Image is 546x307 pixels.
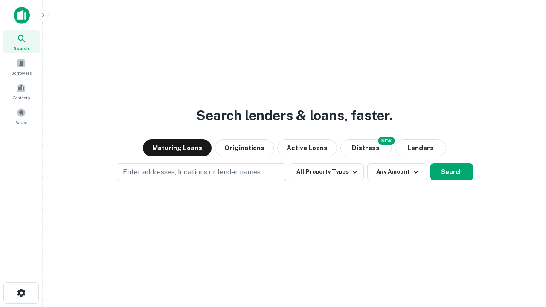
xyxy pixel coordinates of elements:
[196,105,392,126] h3: Search lenders & loans, faster.
[116,163,286,181] button: Enter addresses, locations or lender names
[215,139,274,156] button: Originations
[395,139,446,156] button: Lenders
[430,163,473,180] button: Search
[367,163,427,180] button: Any Amount
[3,104,40,127] a: Saved
[123,167,261,177] p: Enter addresses, locations or lender names
[277,139,337,156] button: Active Loans
[14,45,29,52] span: Search
[3,55,40,78] a: Borrowers
[3,30,40,53] a: Search
[14,7,30,24] img: capitalize-icon.png
[13,94,30,101] span: Contacts
[340,139,392,156] button: Search distressed loans with lien and other non-mortgage details.
[15,119,28,126] span: Saved
[378,137,395,145] div: NEW
[503,239,546,280] iframe: Chat Widget
[143,139,212,156] button: Maturing Loans
[3,80,40,103] a: Contacts
[11,70,32,76] span: Borrowers
[290,163,364,180] button: All Property Types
